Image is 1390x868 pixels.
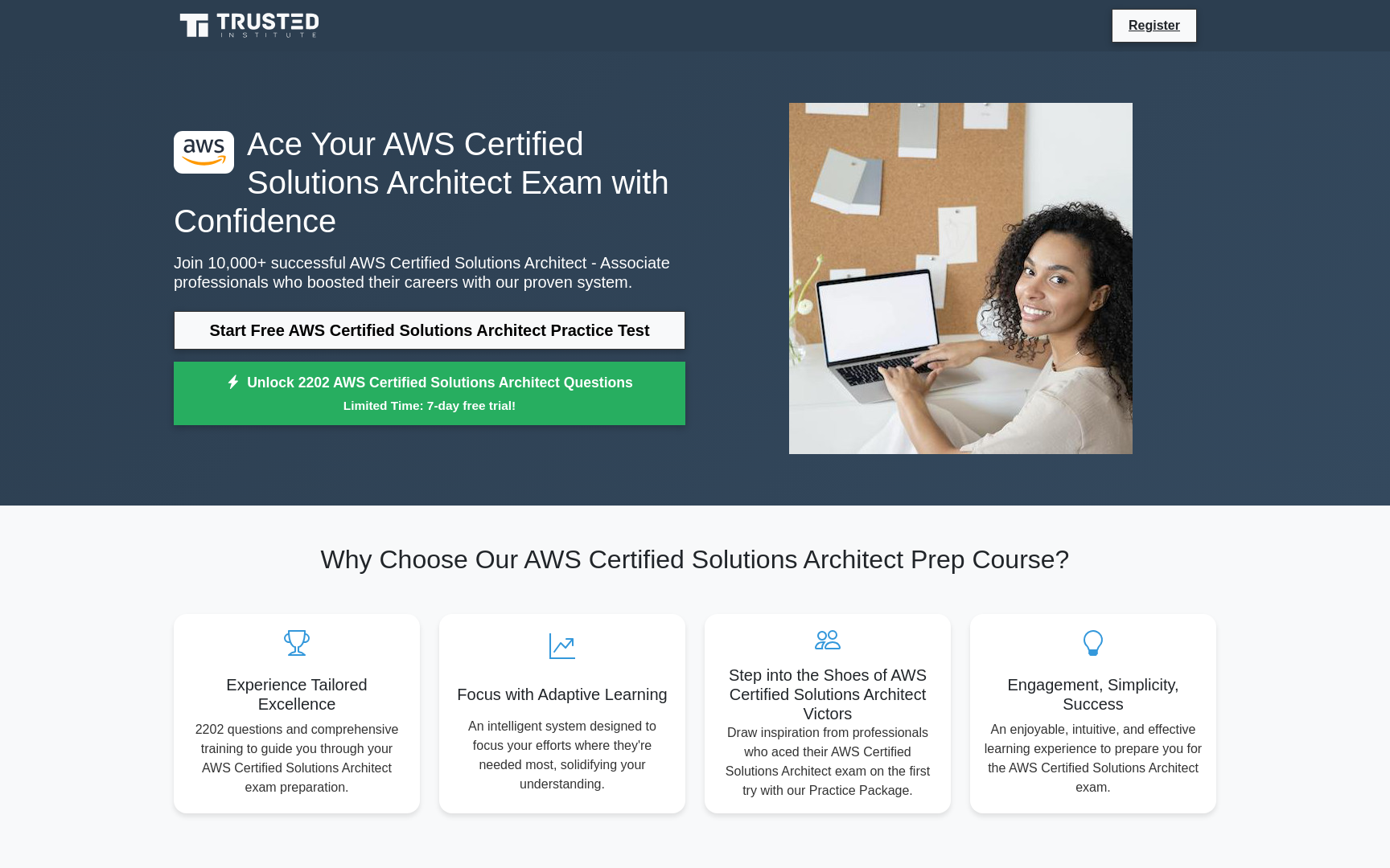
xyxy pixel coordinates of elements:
[718,723,938,800] p: Draw inspiration from professionals who aced their AWS Certified Solutions Architect exam on the ...
[174,311,685,350] a: Start Free AWS Certified Solutions Architect Practice Test
[187,675,407,714] h5: Experience Tailored Excellence
[1119,15,1190,35] a: Register
[194,396,665,415] small: Limited Time: 7-day free trial!
[452,717,672,794] p: An intelligent system designed to focus your efforts where they're needed most, solidifying your ...
[718,665,938,723] h5: Step into the Shoes of AWS Certified Solutions Architect Victors
[174,544,1216,575] h2: Why Choose Our AWS Certified Solutions Architect Prep Course?
[983,675,1203,714] h5: Engagement, Simplicity, Success
[452,685,672,704] h5: Focus with Adaptive Learning
[174,253,685,292] p: Join 10,000+ successful AWS Certified Solutions Architect - Associate professionals who boosted t...
[174,125,685,240] h1: Ace Your AWS Certified Solutions Architect Exam with Confidence
[187,720,407,797] p: 2202 questions and comprehensive training to guide you through your AWS Certified Solutions Archi...
[983,720,1203,797] p: An enjoyable, intuitive, and effective learning experience to prepare you for the AWS Certified S...
[174,362,685,426] a: Unlock 2202 AWS Certified Solutions Architect QuestionsLimited Time: 7-day free trial!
